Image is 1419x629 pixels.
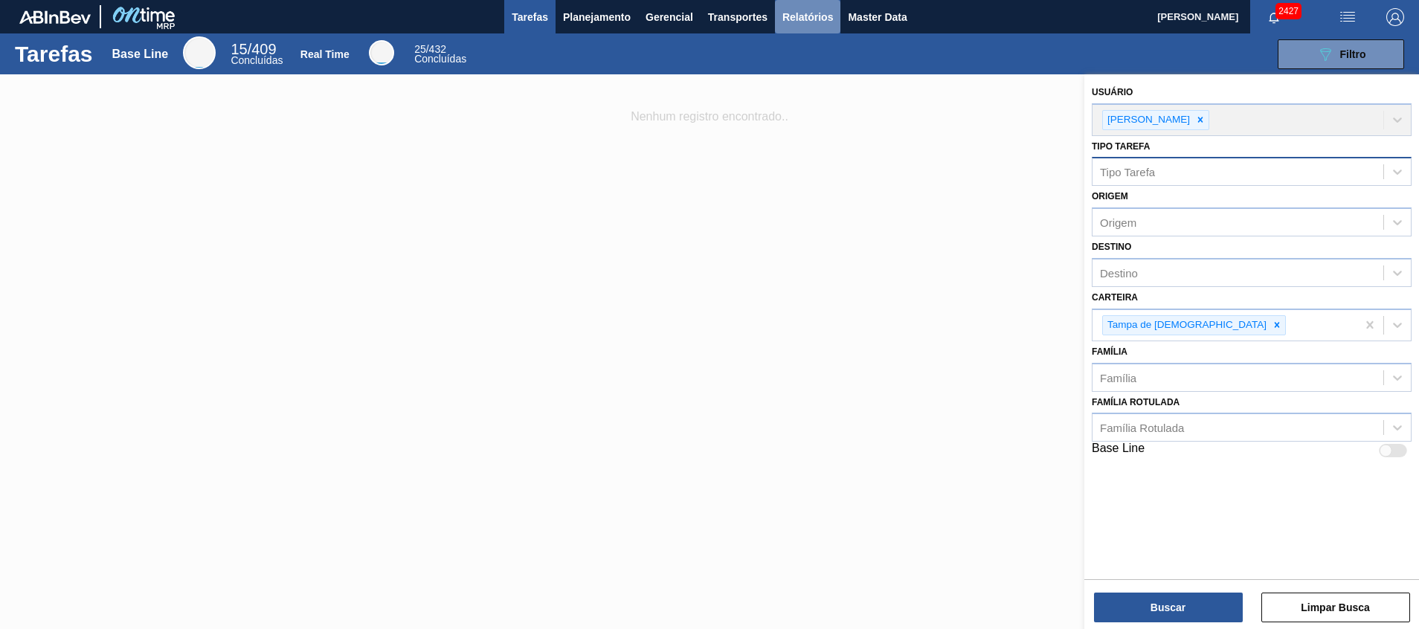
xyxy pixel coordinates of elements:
label: Tipo Tarefa [1092,141,1150,152]
label: Base Line [1092,442,1145,459]
div: Família Rotulada [1100,422,1184,434]
span: Filtro [1340,48,1366,60]
div: Real Time [300,48,350,60]
button: Notificações [1250,7,1298,28]
span: Planejamento [563,8,631,26]
h1: Tarefas [15,45,93,62]
img: Logout [1386,8,1404,26]
div: Origem [1100,216,1136,229]
span: Concluídas [414,53,466,65]
div: Família [1100,371,1136,384]
label: Destino [1092,242,1131,252]
div: Tampa de [DEMOGRAPHIC_DATA] [1103,316,1269,335]
div: Tipo Tarefa [1100,166,1155,178]
img: userActions [1339,8,1357,26]
label: Origem [1092,191,1128,201]
label: Usuário [1092,87,1133,97]
div: Base Line [183,36,216,69]
label: Carteira [1092,292,1138,303]
div: Base Line [112,48,169,61]
div: Destino [1100,267,1138,280]
label: Família [1092,346,1127,357]
span: 15 [231,41,247,57]
span: Concluídas [231,54,283,66]
span: Master Data [848,8,907,26]
span: Transportes [708,8,768,26]
span: Tarefas [512,8,548,26]
div: Real Time [414,45,466,64]
label: Família Rotulada [1092,397,1180,407]
span: / 409 [231,41,276,57]
span: Relatórios [782,8,833,26]
button: Filtro [1278,39,1404,69]
span: / 432 [414,43,446,55]
span: 25 [414,43,426,55]
span: Gerencial [646,8,693,26]
div: Real Time [369,40,394,65]
img: TNhmsLtSVTkK8tSr43FrP2fwEKptu5GPRR3wAAAABJRU5ErkJggg== [19,10,91,24]
span: 2427 [1275,3,1301,19]
div: Base Line [231,43,283,65]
